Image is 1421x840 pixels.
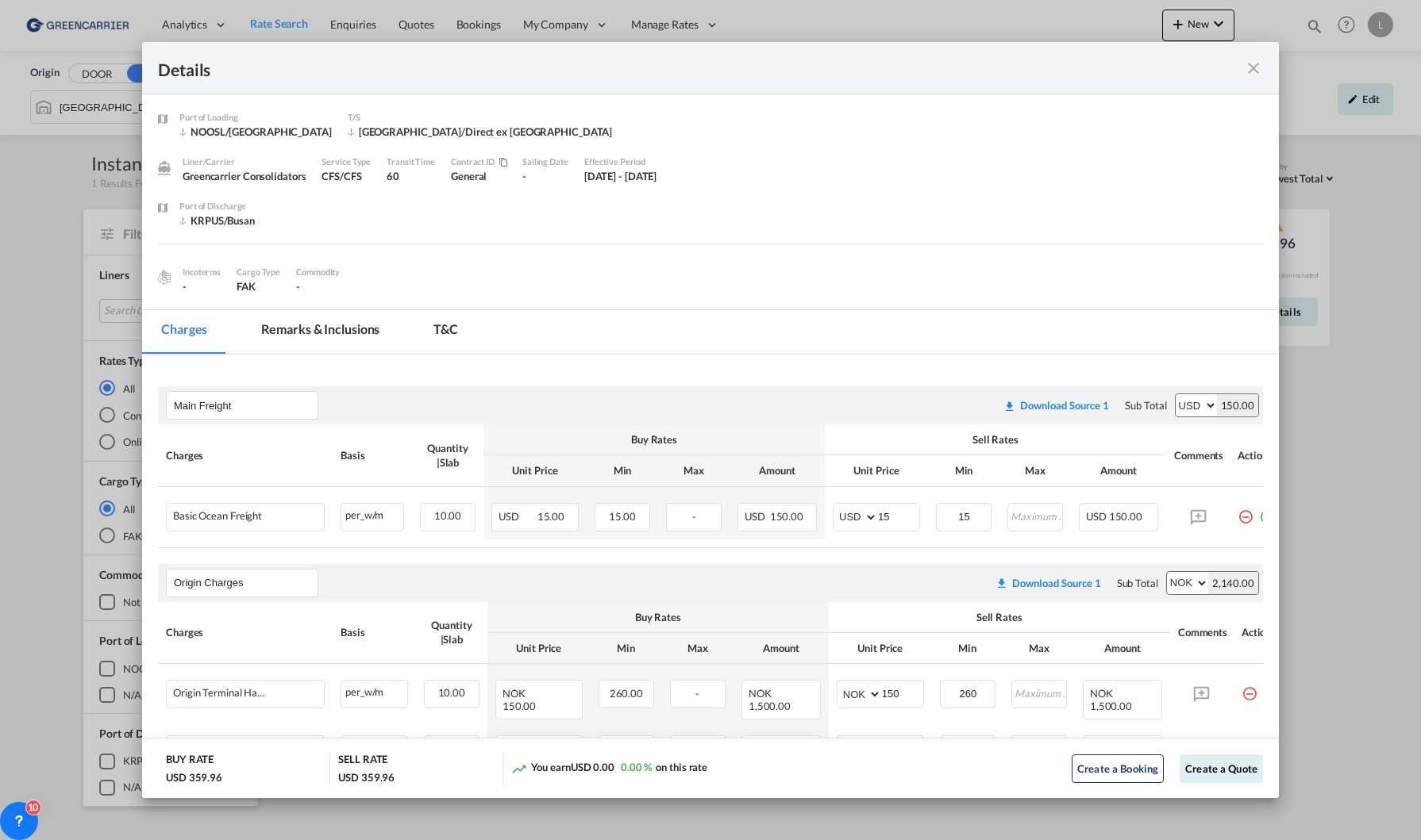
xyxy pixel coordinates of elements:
[609,510,637,523] span: 15.00
[1013,736,1066,760] input: Maximum Amount
[483,455,587,486] th: Unit Price
[932,633,1003,664] th: Min
[179,110,332,125] div: Port of Loading
[621,761,652,773] span: 0.00 %
[995,577,1008,589] md-icon: icon-download
[434,509,462,522] span: 10.00
[142,42,1279,798] md-dialog: Port of Loading ...
[166,752,214,770] div: BUY RATE
[1012,577,1101,589] div: Download Source 1
[1259,503,1275,519] md-icon: icon-plus-circle-outline green-400-fg
[522,155,568,169] div: Sailing Date
[695,687,699,700] span: -
[942,681,995,704] input: Minimum Amount
[995,399,1117,412] div: Download original source rate sheet
[878,504,919,527] input: 15
[942,736,995,760] input: Minimum Amount
[142,310,226,354] md-tab-item: Charges
[662,633,734,664] th: Max
[587,455,658,486] th: Min
[387,169,435,183] div: 60
[179,125,332,139] div: NOOSL/Oslo
[837,610,1162,624] div: Sell Rates
[1170,602,1234,664] th: Comments
[1090,687,1113,700] span: NOK
[1230,424,1283,486] th: Action
[522,169,568,183] div: -
[296,280,300,293] span: -
[1013,681,1066,704] input: Maximum Amount
[734,633,829,664] th: Amount
[584,155,657,169] div: Effective Period
[414,310,477,354] md-tab-item: T&C
[166,770,222,784] div: USD 359.96
[341,625,408,639] div: Basis
[1242,680,1257,696] md-icon: icon-minus-circle-outline red-400-fg pt-7
[438,686,466,699] span: 10.00
[499,510,535,523] span: USD
[237,279,280,293] div: FAK
[296,265,340,279] div: Commodity
[174,571,318,595] input: Leg Name
[749,687,774,700] span: NOK
[183,155,306,169] div: Liner/Carrier
[341,448,404,462] div: Basis
[495,158,506,167] md-icon: icon-content-copy
[1180,754,1263,783] button: Create a Quote
[322,170,361,182] span: CFS/CFS
[341,736,407,756] div: per_bl
[183,279,221,293] div: -
[495,610,821,624] div: Buy Rates
[156,268,173,286] img: cargo.png
[487,633,591,664] th: Unit Price
[988,577,1109,589] div: Download original source rate sheet
[658,455,730,486] th: Max
[1125,398,1166,412] div: Sub Total
[322,155,371,169] div: Service Type
[242,310,399,354] md-tab-item: Remarks & Inclusions
[503,700,536,712] span: 150.00
[237,265,280,279] div: Cargo Type
[1086,510,1107,523] span: USD
[610,687,643,700] span: 260.00
[1242,735,1257,751] md-icon: icon-minus-circle-outline red-400-fg pt-7
[179,199,306,213] div: Port of Discharge
[1217,394,1258,416] div: 150.00
[1003,399,1109,412] div: Download original source rate sheet
[341,504,403,524] div: per_w/m
[1090,700,1132,712] span: 1,500.00
[745,510,768,523] span: USD
[1020,399,1109,412] div: Download Source 1
[938,504,991,527] input: Minimum Amount
[591,633,662,664] th: Min
[1009,504,1062,527] input: Maximum Amount
[1234,602,1287,664] th: Action
[511,761,527,777] md-icon: icon-trending-up
[158,58,1153,78] div: Details
[1117,576,1158,590] div: Sub Total
[1071,455,1166,486] th: Amount
[338,752,387,770] div: SELL RATE
[341,681,407,700] div: per_w/m
[1238,503,1253,519] md-icon: icon-minus-circle-outline red-400-fg pt-7
[424,618,479,646] div: Quantity | Slab
[692,510,696,523] span: -
[511,760,708,777] div: You earn on this rate
[348,110,613,125] div: T/S
[988,569,1109,597] button: Download original source rate sheet
[166,625,325,639] div: Charges
[387,155,435,169] div: Transit Time
[749,700,791,712] span: 1,500.00
[1003,400,1016,412] md-icon: icon-download
[730,455,825,486] th: Amount
[882,736,923,760] input: 425
[825,455,928,486] th: Unit Price
[829,633,932,664] th: Unit Price
[491,432,817,447] div: Buy Rates
[537,510,565,523] span: 15.00
[1109,510,1142,523] span: 150.00
[770,510,803,523] span: 150.00
[420,441,476,470] div: Quantity | Slab
[451,155,522,199] div: General
[1003,633,1075,664] th: Max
